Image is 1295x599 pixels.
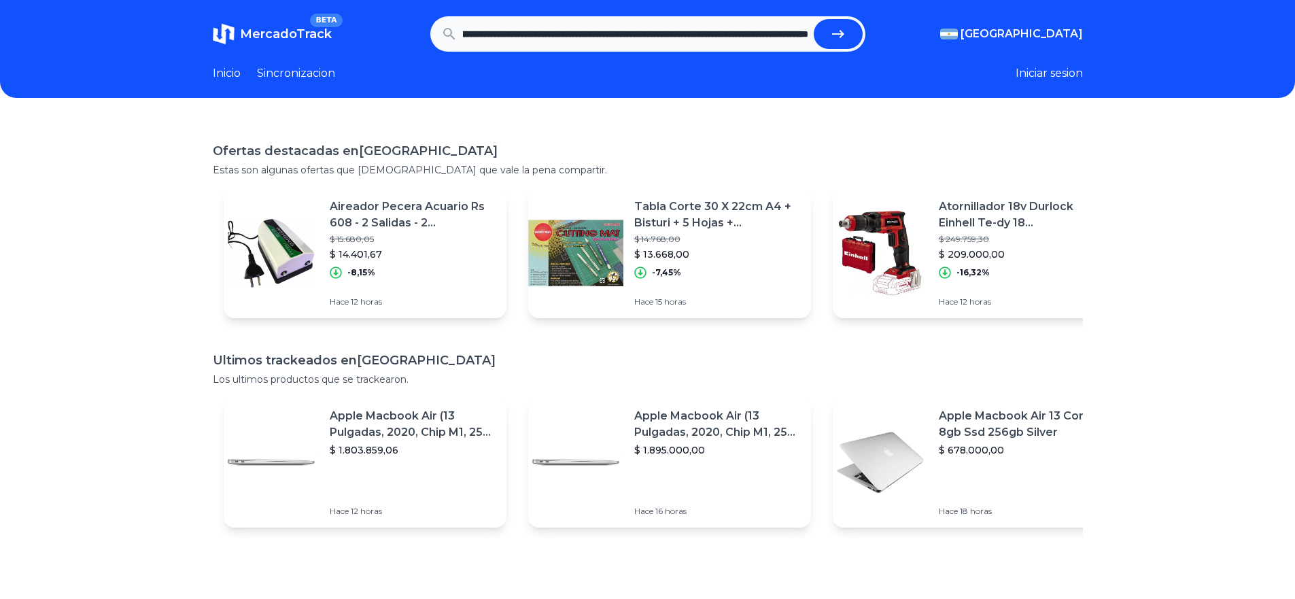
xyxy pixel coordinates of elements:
[330,443,496,457] p: $ 1.803.859,06
[634,296,800,307] p: Hace 15 horas
[528,188,811,318] a: Featured imageTabla Corte 30 X 22cm A4 + Bisturi + 5 Hojas + [PERSON_NAME]$ 14.768,00$ 13.668,00-...
[213,65,241,82] a: Inicio
[257,65,335,82] a: Sincronizacion
[652,267,681,278] p: -7,45%
[1016,65,1083,82] button: Iniciar sesion
[833,397,1116,528] a: Featured imageApple Macbook Air 13 Core I5 8gb Ssd 256gb Silver$ 678.000,00Hace 18 horas
[240,27,332,41] span: MercadoTrack
[330,247,496,261] p: $ 14.401,67
[213,23,235,45] img: MercadoTrack
[634,408,800,441] p: Apple Macbook Air (13 Pulgadas, 2020, Chip M1, 256 Gb De Ssd, 8 Gb De Ram) - Plata
[330,506,496,517] p: Hace 12 horas
[330,234,496,245] p: $ 15.680,05
[939,506,1105,517] p: Hace 18 horas
[213,141,1083,160] h1: Ofertas destacadas en [GEOGRAPHIC_DATA]
[213,23,332,45] a: MercadoTrackBETA
[956,267,990,278] p: -16,32%
[833,188,1116,318] a: Featured imageAtornillador 18v Durlock Einhell Te-dy 18 [PERSON_NAME]$ 249.759,30$ 209.000,00-16,...
[634,234,800,245] p: $ 14.768,00
[224,397,506,528] a: Featured imageApple Macbook Air (13 Pulgadas, 2020, Chip M1, 256 Gb De Ssd, 8 Gb De Ram) - Plata$...
[939,247,1105,261] p: $ 209.000,00
[961,26,1083,42] span: [GEOGRAPHIC_DATA]
[939,443,1105,457] p: $ 678.000,00
[330,296,496,307] p: Hace 12 horas
[310,14,342,27] span: BETA
[634,199,800,231] p: Tabla Corte 30 X 22cm A4 + Bisturi + 5 Hojas + [PERSON_NAME]
[213,163,1083,177] p: Estas son algunas ofertas que [DEMOGRAPHIC_DATA] que vale la pena compartir.
[528,415,623,510] img: Featured image
[528,397,811,528] a: Featured imageApple Macbook Air (13 Pulgadas, 2020, Chip M1, 256 Gb De Ssd, 8 Gb De Ram) - Plata$...
[939,234,1105,245] p: $ 249.759,30
[634,247,800,261] p: $ 13.668,00
[940,26,1083,42] button: [GEOGRAPHIC_DATA]
[224,205,319,301] img: Featured image
[213,373,1083,386] p: Los ultimos productos que se trackearon.
[940,29,958,39] img: Argentina
[347,267,375,278] p: -8,15%
[833,205,928,301] img: Featured image
[833,415,928,510] img: Featured image
[213,351,1083,370] h1: Ultimos trackeados en [GEOGRAPHIC_DATA]
[634,443,800,457] p: $ 1.895.000,00
[634,506,800,517] p: Hace 16 horas
[939,408,1105,441] p: Apple Macbook Air 13 Core I5 8gb Ssd 256gb Silver
[939,199,1105,231] p: Atornillador 18v Durlock Einhell Te-dy 18 [PERSON_NAME]
[330,408,496,441] p: Apple Macbook Air (13 Pulgadas, 2020, Chip M1, 256 Gb De Ssd, 8 Gb De Ram) - Plata
[224,415,319,510] img: Featured image
[224,188,506,318] a: Featured imageAireador Pecera Acuario Rs 608 - 2 Salidas - 2 Velocidades$ 15.680,05$ 14.401,67-8,...
[330,199,496,231] p: Aireador Pecera Acuario Rs 608 - 2 Salidas - 2 Velocidades
[528,205,623,301] img: Featured image
[939,296,1105,307] p: Hace 12 horas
